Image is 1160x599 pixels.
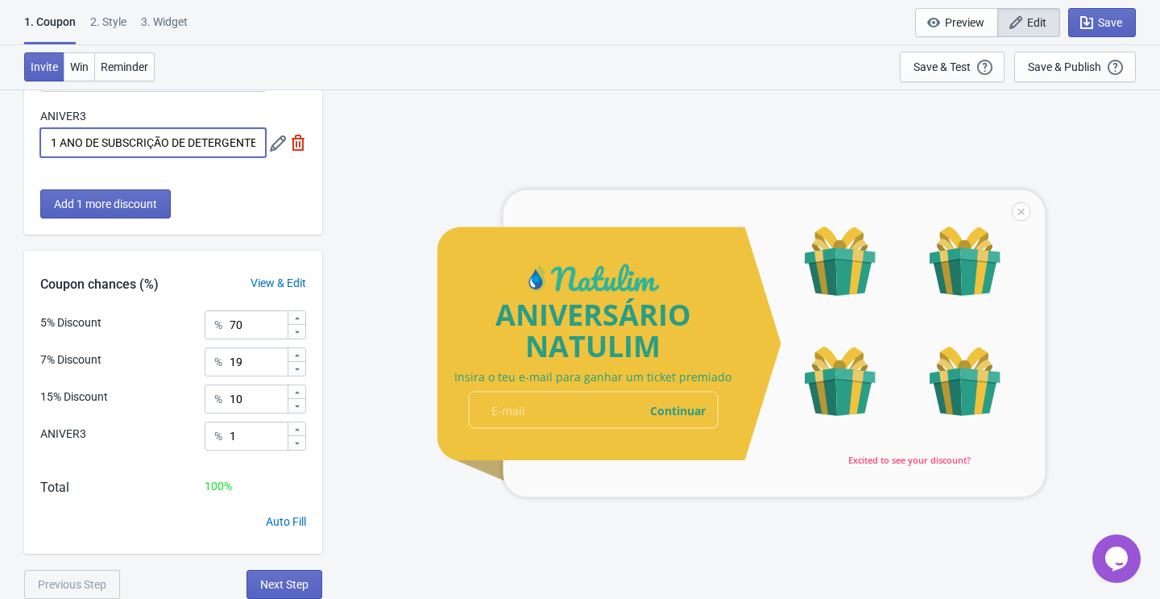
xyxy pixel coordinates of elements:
div: Coupon chances (%) [24,275,175,294]
input: Chance [229,422,287,451]
button: Win [64,52,95,81]
div: 1. Coupon [24,14,76,44]
div: Total [40,478,69,497]
span: Next Step [260,578,309,591]
button: Preview [915,8,998,37]
span: Reminder [101,60,148,73]
div: Save & Publish [1028,60,1101,73]
div: 5% Discount [40,314,101,331]
button: Save [1068,8,1136,37]
div: % [214,389,222,409]
input: Chance [229,310,287,339]
div: 15% Discount [40,389,108,406]
div: 2 . Style [90,14,126,42]
iframe: chat widget [1092,535,1144,583]
button: Save & Test [900,52,1005,82]
div: % [214,315,222,335]
button: Reminder [94,52,155,81]
button: Save & Publish [1014,52,1136,82]
button: Invite [24,52,64,81]
span: Invite [31,60,58,73]
button: Next Step [246,570,322,599]
input: Chance [229,347,287,376]
input: Chance [229,385,287,414]
div: 7% Discount [40,351,101,368]
div: % [214,426,222,446]
div: 3. Widget [141,14,188,42]
button: Edit [997,8,1060,37]
div: ANIVER3 [40,426,86,443]
div: Auto Fill [266,514,306,530]
img: delete.svg [290,135,306,151]
div: % [214,352,222,372]
span: 100 % [205,480,232,493]
div: Save & Test [913,60,971,73]
div: View & Edit [234,275,322,292]
span: Add 1 more discount [54,198,157,210]
span: Win [70,60,89,73]
span: Save [1098,16,1122,29]
span: Edit [1027,16,1046,29]
span: Preview [945,16,984,29]
button: Add 1 more discount [40,189,171,218]
label: ANIVER3 [40,108,86,124]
